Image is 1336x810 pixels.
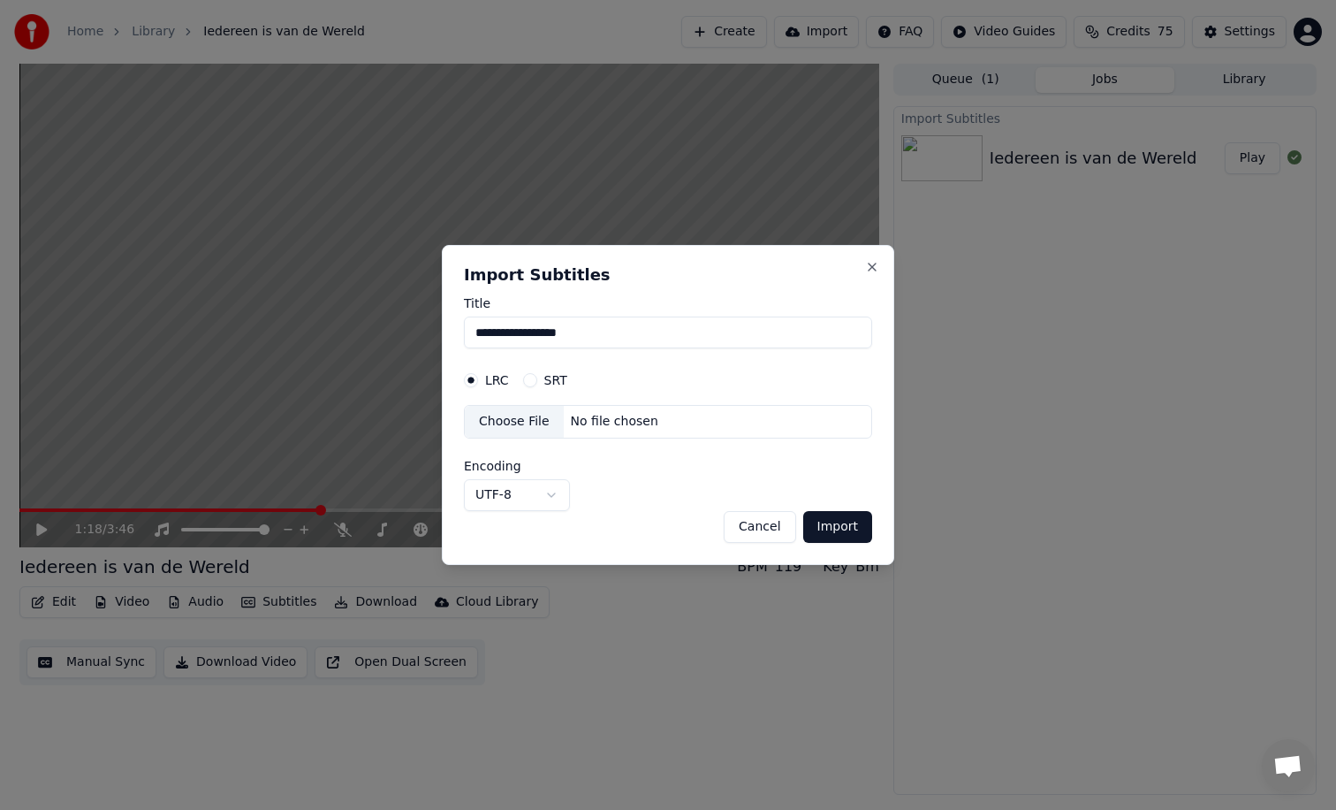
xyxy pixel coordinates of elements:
[564,413,665,431] div: No file chosen
[465,406,564,438] div: Choose File
[464,297,872,309] label: Title
[485,374,509,386] label: LRC
[544,374,567,386] label: SRT
[464,267,872,283] h2: Import Subtitles
[803,511,872,543] button: Import
[464,460,570,472] label: Encoding
[724,511,795,543] button: Cancel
